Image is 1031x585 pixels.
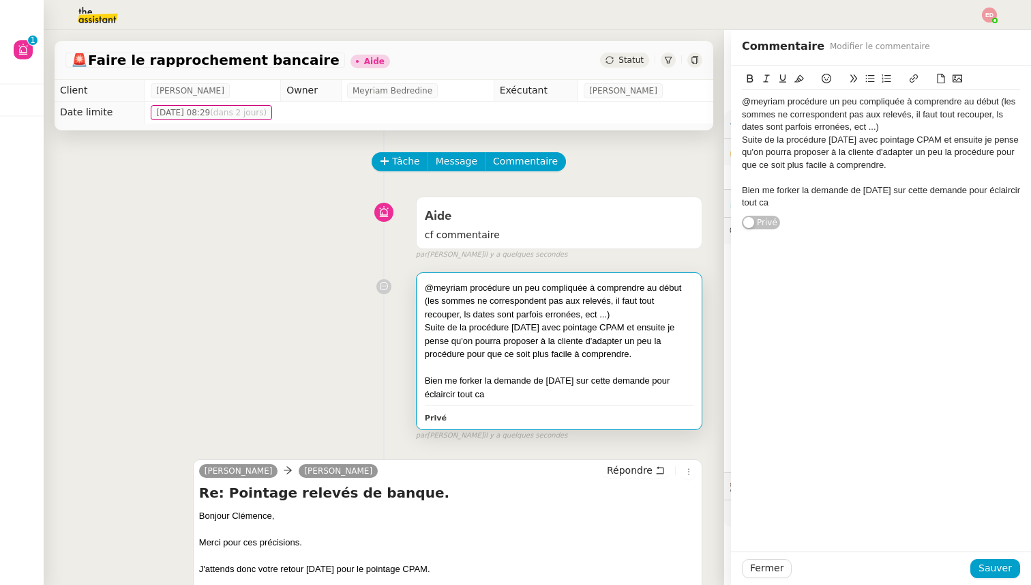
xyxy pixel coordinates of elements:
[742,96,1020,133] div: @meyriam procédure un peu compliquée à comprendre au début (les sommes ne correspondent pas aux r...
[978,560,1012,576] span: Sauver
[30,35,35,48] p: 1
[55,80,145,102] td: Client
[416,249,428,261] span: par
[299,465,378,477] a: [PERSON_NAME]
[724,500,1031,527] div: 🧴Autres
[156,106,267,119] span: [DATE] 08:29
[742,134,1020,171] div: Suite de la procédure [DATE] avec pointage CPAM et ensuite je pense qu'on pourra proposer à la cl...
[730,116,801,132] span: ⚙️
[589,84,657,98] span: [PERSON_NAME]
[730,144,818,160] span: 🔐
[425,210,451,223] span: Aide
[210,108,267,117] span: (dans 2 jours)
[724,218,1031,244] div: 💬Commentaires 2
[364,57,385,66] div: Aide
[730,508,772,519] span: 🧴
[485,152,566,171] button: Commentaire
[392,154,420,169] span: Tâche
[428,152,485,171] button: Message
[724,190,1031,216] div: ⏲️Tâches 131:04
[742,37,824,56] span: Commentaire
[425,321,693,361] div: Suite de la procédure [DATE] avec pointage CPAM et ensuite je pense qu'on pourra proposer à la cl...
[742,216,780,229] button: Privé
[730,481,876,491] span: 🕵️
[730,197,834,208] span: ⏲️
[425,414,447,423] b: Privé
[724,139,1031,165] div: 🔐Données client
[830,40,930,53] span: Modifier le commentaire
[199,536,696,550] div: Merci pour ces précisions.
[425,281,693,322] div: @meyriam procédure un peu compliquée à comprendre au début (les sommes ne correspondent pas aux r...
[602,463,670,478] button: Répondre
[742,184,1020,210] div: Bien me forker la demande de [DATE] sur cette demande pour éclaircir tout ca
[970,559,1020,578] button: Sauver
[607,463,653,477] span: Répondre
[724,111,1031,137] div: ⚙️Procédures
[436,154,477,169] span: Message
[199,465,278,477] a: [PERSON_NAME]
[494,80,578,102] td: Exécutant
[483,430,567,442] span: il y a quelques secondes
[156,84,224,98] span: [PERSON_NAME]
[199,509,696,523] div: Bonjour Clémence,
[618,55,644,65] span: Statut
[416,430,568,442] small: [PERSON_NAME]
[730,225,841,236] span: 💬
[425,227,693,243] span: cf commentaire
[416,249,568,261] small: [PERSON_NAME]
[199,483,696,502] h4: Re: Pointage relevés de banque.
[742,559,792,578] button: Fermer
[757,216,777,229] span: Privé
[982,8,997,23] img: svg
[199,562,696,576] div: J'attends donc votre retour [DATE] pour le pointage CPAM.
[28,35,38,45] nz-badge-sup: 1
[425,374,693,401] div: Bien me forker la demande de [DATE] sur cette demande pour éclaircir tout ca
[483,249,567,261] span: il y a quelques secondes
[493,154,558,169] span: Commentaire
[71,52,88,68] span: 🚨
[416,430,428,442] span: par
[353,84,432,98] span: Meyriam Bedredine
[724,473,1031,500] div: 🕵️Autres demandes en cours
[372,152,428,171] button: Tâche
[55,102,145,124] td: Date limite
[750,560,783,576] span: Fermer
[281,80,342,102] td: Owner
[71,53,340,67] span: Faire le rapprochement bancaire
